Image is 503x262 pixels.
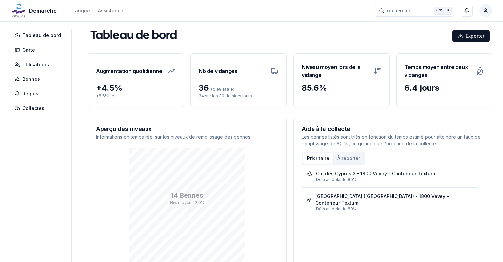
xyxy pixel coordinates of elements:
[22,47,35,53] span: Carte
[375,5,454,17] button: recherche ...Ctrl+K
[22,105,44,112] span: Collectes
[404,62,472,80] h3: Temps moyen entre deux vidanges
[96,83,176,93] div: + 4.5 %
[11,3,26,19] img: Démarche Logo
[90,29,177,43] h1: Tableau de bord
[22,61,49,68] span: Utilisateurs
[22,32,61,39] span: Tableau de bord
[333,153,364,164] button: À reporter
[316,170,435,177] div: Ch. des Cyprés 2 - 1800 Vevey - Conteneur Textura
[316,177,472,182] div: Déjà au delà de 80%
[72,7,90,15] button: Langue
[199,93,278,99] p: 34 sur les 30 derniers jours
[302,83,381,93] div: 85.6 %
[11,29,67,41] a: Tableau de bord
[96,62,162,80] h3: Augmentation quotidienne
[302,134,484,147] p: Les bennes listés sont triés en fonction du temps estimé pour atteindre un taux de remplissage de...
[96,134,278,140] p: Informations en temps réel sur les niveaux de remplissage des bennes.
[209,87,235,92] span: (9 évitable)
[98,7,123,15] a: Assistance
[302,62,369,80] h3: Niveau moyen lors de la vidange
[72,7,90,14] div: Langue
[404,83,484,93] div: 6.4 jours
[316,206,472,212] div: Déjà au delà de 80%
[307,193,472,212] a: [GEOGRAPHIC_DATA] ([GEOGRAPHIC_DATA]) - 1800 Vevey - Conteneur TexturaDéjà au delà de 80%
[22,76,40,82] span: Bennes
[452,30,490,42] button: Exporter
[199,83,278,93] div: 36
[11,44,67,56] a: Carte
[11,73,67,85] a: Bennes
[302,126,484,132] h3: Aide à la collecte
[11,88,67,100] a: Règles
[315,193,472,206] div: [GEOGRAPHIC_DATA] ([GEOGRAPHIC_DATA]) - 1800 Vevey - Conteneur Textura
[199,62,237,80] h3: Nb de vidanges
[387,7,416,14] span: recherche ...
[11,59,67,71] a: Utilisateurs
[11,102,67,114] a: Collectes
[22,90,38,97] span: Règles
[96,93,176,99] p: + 8.6 % hier
[303,153,333,164] button: Prioritaire
[29,7,57,15] span: Démarche
[11,7,59,15] a: Démarche
[96,126,278,132] h3: Aperçu des niveaux
[307,170,472,182] a: Ch. des Cyprés 2 - 1800 Vevey - Conteneur TexturaDéjà au delà de 80%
